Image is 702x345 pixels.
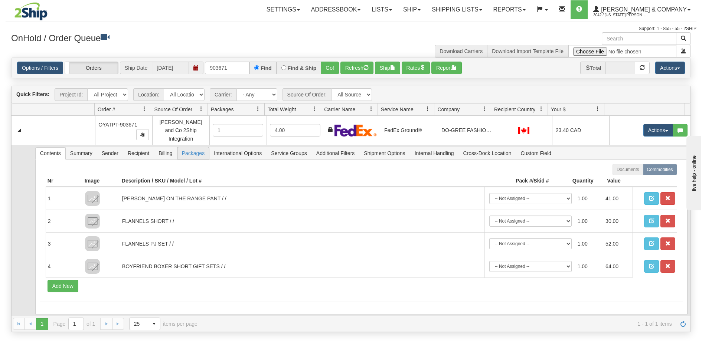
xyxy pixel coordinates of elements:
[365,103,378,115] a: Carrier Name filter column settings
[85,191,100,206] img: 8DAB37Fk3hKpn3AAAAAElFTkSuQmCC
[6,26,696,32] div: Support: 1 - 855 - 55 - 2SHIP
[359,147,409,159] span: Shipment Options
[6,6,69,12] div: live help - online
[402,62,430,74] button: Rates
[431,62,462,74] button: Report
[426,0,487,19] a: Shipping lists
[177,147,209,159] span: Packages
[123,147,154,159] span: Recipient
[580,62,606,74] span: Total
[575,190,603,207] td: 1.00
[211,106,234,113] span: Packages
[602,32,676,45] input: Search
[205,62,249,74] input: Order #
[518,127,529,134] img: CA
[535,103,548,115] a: Recipient Country filter column settings
[613,164,643,175] label: Documents
[591,103,604,115] a: Your $ filter column settings
[138,103,151,115] a: Order # filter column settings
[593,11,649,19] span: 3042 / [US_STATE][PERSON_NAME]
[120,62,152,74] span: Ship Date
[6,2,56,21] img: logo3042.jpg
[83,175,120,187] th: Image
[210,88,236,101] span: Carrier:
[655,62,685,74] button: Actions
[478,103,491,115] a: Company filter column settings
[603,258,631,275] td: 64.00
[48,280,78,292] button: Add New
[12,86,690,103] div: grid toolbar
[321,62,339,74] button: Go!
[494,106,535,113] span: Recipient Country
[267,147,311,159] span: Service Groups
[381,116,438,145] td: FedEx Ground®
[261,66,272,71] label: Find
[120,175,484,187] th: Description / SKU / Model / Lot #
[551,106,566,113] span: Your $
[14,126,24,135] a: Collapse
[375,62,400,74] button: Ship
[55,88,87,101] span: Project Id:
[398,0,426,19] a: Ship
[148,318,160,330] span: select
[410,147,458,159] span: Internal Handling
[85,214,100,229] img: 8DAB37Fk3hKpn3AAAAAElFTkSuQmCC
[440,48,483,54] a: Download Carriers
[46,255,83,277] td: 4
[268,106,296,113] span: Total Weight
[85,259,100,274] img: 8DAB37Fk3hKpn3AAAAAElFTkSuQmCC
[437,106,460,113] span: Company
[458,147,516,159] span: Cross-Dock Location
[568,45,676,57] input: Import
[306,0,366,19] a: Addressbook
[685,135,701,210] iframe: chat widget
[551,175,595,187] th: Quantity
[98,122,137,128] span: OYATPT-903671
[46,175,83,187] th: Nr
[120,210,484,232] td: FLANNELS SHORT / /
[208,321,672,327] span: 1 - 1 of 1 items
[209,147,266,159] span: International Options
[46,187,83,210] td: 1
[595,175,633,187] th: Value
[484,175,551,187] th: Pack #/Skid #
[136,129,149,140] button: Copy to clipboard
[36,318,48,330] span: Page 1
[252,103,264,115] a: Packages filter column settings
[195,103,208,115] a: Source Of Order filter column settings
[366,0,397,19] a: Lists
[334,124,377,137] img: FedEx Express®
[643,124,673,137] button: Actions
[575,213,603,230] td: 1.00
[676,32,691,45] button: Search
[283,88,332,101] span: Source Of Order:
[421,103,434,115] a: Service Name filter column settings
[46,210,83,232] td: 2
[154,106,192,113] span: Source Of Order
[603,235,631,252] td: 52.00
[308,103,321,115] a: Total Weight filter column settings
[129,318,160,330] span: Page sizes drop down
[643,164,677,175] label: Commodities
[133,88,164,101] span: Location:
[381,106,414,113] span: Service Name
[17,62,63,74] a: Options / Filters
[154,147,177,159] span: Billing
[492,48,564,54] a: Download Import Template File
[288,66,317,71] label: Find & Ship
[488,0,531,19] a: Reports
[65,62,118,74] label: Orders
[36,147,65,159] span: Contents
[66,147,97,159] span: Summary
[677,318,689,330] a: Refresh
[312,147,359,159] span: Additional Filters
[46,232,83,255] td: 3
[97,147,123,159] span: Sender
[120,255,484,277] td: BOYFRIEND BOXER SHORT GIFT SETS / /
[16,91,49,98] label: Quick Filters:
[120,232,484,255] td: FLANNELS PJ SET / /
[340,62,373,74] button: Refresh
[120,187,484,210] td: [PERSON_NAME] ON THE RANGE PANT / /
[53,318,95,330] span: Page of 1
[575,258,603,275] td: 1.00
